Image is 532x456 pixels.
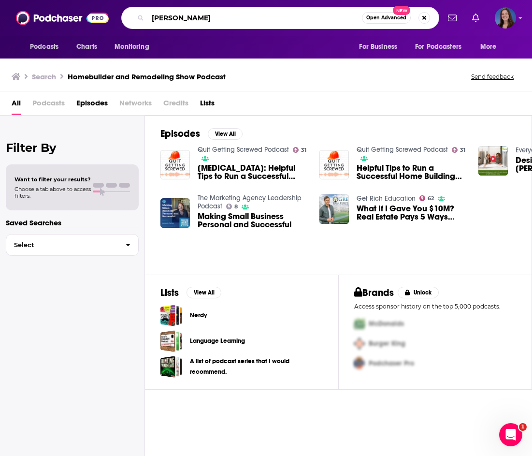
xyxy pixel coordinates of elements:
[160,287,179,299] h2: Lists
[160,305,182,326] a: Nerdy
[499,423,522,446] iframe: Intercom live chat
[6,218,139,227] p: Saved Searches
[301,148,306,152] span: 31
[495,7,516,29] img: User Profile
[474,38,509,56] button: open menu
[444,10,460,26] a: Show notifications dropdown
[32,72,56,81] h3: Search
[160,128,200,140] h2: Episodes
[354,303,517,310] p: Access sponsor history on the top 5,000 podcasts.
[359,40,397,54] span: For Business
[6,141,139,155] h2: Filter By
[366,15,406,20] span: Open Advanced
[362,12,411,24] button: Open AdvancedNew
[198,194,302,210] a: The Marketing Agency Leadership Podcast
[419,195,434,201] a: 62
[293,147,307,153] a: 31
[30,40,58,54] span: Podcasts
[160,330,182,352] a: Language Learning
[350,353,369,373] img: Third Pro Logo
[357,146,448,154] a: Quit Getting Screwed Podcast
[519,423,527,431] span: 1
[428,196,434,201] span: 62
[70,38,103,56] a: Charts
[452,147,466,153] a: 31
[369,339,405,348] span: Burger King
[357,164,467,180] a: Helpful Tips to Run a Successful Home Building Business
[234,205,238,209] span: 8
[369,320,404,328] span: McDonalds
[369,359,414,368] span: Podchaser Pro
[12,95,21,115] a: All
[226,204,238,209] a: 8
[148,10,362,26] input: Search podcasts, credits, & more...
[357,205,467,221] a: What If I Gave You $10M? Real Estate Pays 5 Ways Revisited, Why Everyone Wants to Live Alone
[198,146,289,154] a: Quit Getting Screwed Podcast
[190,356,323,377] a: A list of podcast series that I would recommend.
[409,38,475,56] button: open menu
[108,38,161,56] button: open menu
[198,164,308,180] span: [MEDICAL_DATA]: Helpful Tips to Run a Successful Home Building Business
[354,287,394,299] h2: Brands
[198,164,308,180] a: Encore: Helpful Tips to Run a Successful Home Building Business
[14,176,91,183] span: Want to filter your results?
[160,128,243,140] a: EpisodesView All
[495,7,516,29] span: Logged in as emmadonovan
[68,72,226,81] h3: Homebuilder and Remodeling Show Podcast
[478,146,508,176] img: Designing Wellness In with Christy Howell of CRH Design Build
[208,128,243,140] button: View All
[415,40,461,54] span: For Podcasters
[468,73,517,81] button: Send feedback
[121,7,439,29] div: Search podcasts, credits, & more...
[160,198,190,228] img: Making Small Business Personal and Successful
[76,40,97,54] span: Charts
[350,314,369,334] img: First Pro Logo
[23,38,71,56] button: open menu
[350,334,369,353] img: Second Pro Logo
[163,95,188,115] span: Credits
[190,310,207,321] a: Nerdy
[460,148,465,152] span: 31
[76,95,108,115] a: Episodes
[352,38,409,56] button: open menu
[160,287,221,299] a: ListsView All
[480,40,497,54] span: More
[398,287,439,298] button: Unlock
[16,9,109,27] img: Podchaser - Follow, Share and Rate Podcasts
[200,95,215,115] a: Lists
[357,194,416,203] a: Get Rich Education
[393,6,410,15] span: New
[14,186,91,199] span: Choose a tab above to access filters.
[160,150,190,179] img: Encore: Helpful Tips to Run a Successful Home Building Business
[190,336,245,346] a: Language Learning
[319,150,349,179] img: Helpful Tips to Run a Successful Home Building Business
[6,234,139,256] button: Select
[198,212,308,229] a: Making Small Business Personal and Successful
[160,356,182,378] a: A list of podcast series that I would recommend.
[495,7,516,29] button: Show profile menu
[468,10,483,26] a: Show notifications dropdown
[319,194,349,224] img: What If I Gave You $10M? Real Estate Pays 5 Ways Revisited, Why Everyone Wants to Live Alone
[115,40,149,54] span: Monitoring
[6,242,118,248] span: Select
[119,95,152,115] span: Networks
[32,95,65,115] span: Podcasts
[187,287,221,298] button: View All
